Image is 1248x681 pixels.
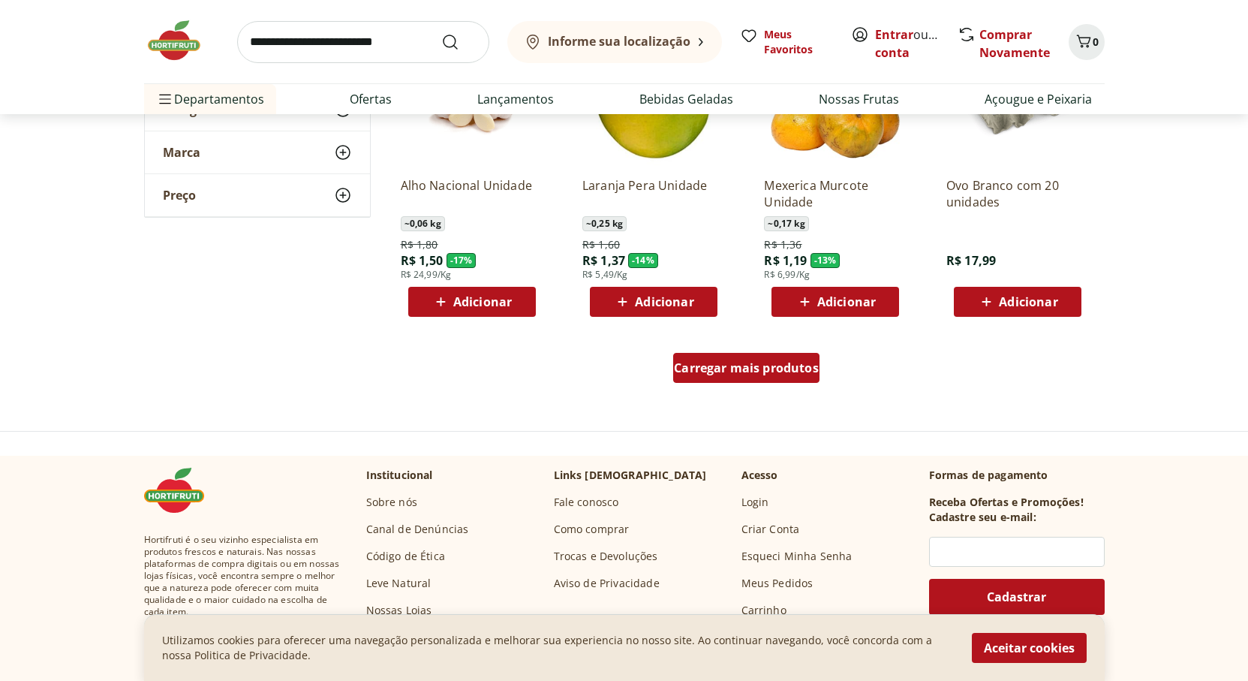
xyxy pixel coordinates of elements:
[366,603,432,618] a: Nossas Lojas
[477,90,554,108] a: Lançamentos
[366,576,432,591] a: Leve Natural
[1069,24,1105,60] button: Carrinho
[972,633,1087,663] button: Aceitar cookies
[156,81,174,117] button: Menu
[979,26,1050,61] a: Comprar Novamente
[741,576,813,591] a: Meus Pedidos
[741,495,769,510] a: Login
[144,468,219,513] img: Hortifruti
[929,579,1105,615] button: Cadastrar
[163,145,200,160] span: Marca
[507,21,722,63] button: Informe sua localização
[582,252,625,269] span: R$ 1,37
[582,177,725,210] a: Laranja Pera Unidade
[582,216,627,231] span: ~ 0,25 kg
[817,296,876,308] span: Adicionar
[163,188,196,203] span: Preço
[987,591,1046,603] span: Cadastrar
[929,510,1036,525] h3: Cadastre seu e-mail:
[628,253,658,268] span: - 14 %
[554,495,619,510] a: Fale conosco
[929,495,1084,510] h3: Receba Ofertas e Promoções!
[741,468,778,483] p: Acesso
[401,216,445,231] span: ~ 0,06 kg
[946,252,996,269] span: R$ 17,99
[145,131,370,173] button: Marca
[554,549,658,564] a: Trocas e Devoluções
[741,549,853,564] a: Esqueci Minha Senha
[156,81,264,117] span: Departamentos
[453,296,512,308] span: Adicionar
[764,177,907,210] a: Mexerica Murcote Unidade
[819,90,899,108] a: Nossas Frutas
[582,237,620,252] span: R$ 1,60
[554,576,660,591] a: Aviso de Privacidade
[741,603,786,618] a: Carrinho
[447,253,477,268] span: - 17 %
[764,216,808,231] span: ~ 0,17 kg
[401,237,438,252] span: R$ 1,80
[401,252,444,269] span: R$ 1,50
[582,269,628,281] span: R$ 5,49/Kg
[366,522,469,537] a: Canal de Denúncias
[764,269,810,281] span: R$ 6,99/Kg
[764,252,807,269] span: R$ 1,19
[144,18,219,63] img: Hortifruti
[740,27,833,57] a: Meus Favoritos
[401,269,452,281] span: R$ 24,99/Kg
[954,287,1081,317] button: Adicionar
[366,495,417,510] a: Sobre nós
[999,296,1057,308] span: Adicionar
[985,90,1092,108] a: Açougue e Peixaria
[441,33,477,51] button: Submit Search
[875,26,942,62] span: ou
[350,90,392,108] a: Ofertas
[144,534,342,618] span: Hortifruti é o seu vizinho especialista em produtos frescos e naturais. Nas nossas plataformas de...
[764,237,801,252] span: R$ 1,36
[673,353,819,389] a: Carregar mais produtos
[764,27,833,57] span: Meus Favoritos
[554,468,707,483] p: Links [DEMOGRAPHIC_DATA]
[639,90,733,108] a: Bebidas Geladas
[635,296,693,308] span: Adicionar
[162,633,954,663] p: Utilizamos cookies para oferecer uma navegação personalizada e melhorar sua experiencia no nosso ...
[145,174,370,216] button: Preço
[554,522,630,537] a: Como comprar
[741,522,800,537] a: Criar Conta
[401,177,543,210] a: Alho Nacional Unidade
[771,287,899,317] button: Adicionar
[946,177,1089,210] a: Ovo Branco com 20 unidades
[875,26,913,43] a: Entrar
[237,21,489,63] input: search
[548,33,690,50] b: Informe sua localização
[590,287,717,317] button: Adicionar
[929,468,1105,483] p: Formas de pagamento
[674,362,819,374] span: Carregar mais produtos
[366,468,433,483] p: Institucional
[408,287,536,317] button: Adicionar
[366,549,445,564] a: Código de Ética
[875,26,958,61] a: Criar conta
[1093,35,1099,49] span: 0
[810,253,841,268] span: - 13 %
